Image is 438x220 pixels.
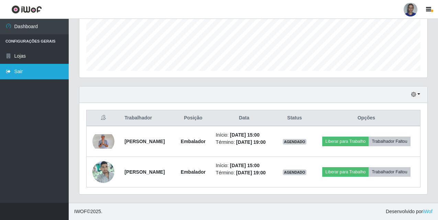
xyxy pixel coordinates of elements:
th: Posição [175,110,212,126]
img: 1680193572797.jpeg [92,134,114,149]
span: AGENDADO [283,170,307,175]
button: Liberar para Trabalho [322,137,369,146]
time: [DATE] 19:00 [236,170,266,175]
button: Trabalhador Faltou [369,137,410,146]
time: [DATE] 15:00 [230,132,259,138]
strong: [PERSON_NAME] [124,169,165,175]
a: iWof [423,209,433,214]
span: © 2025 . [74,208,102,215]
th: Opções [313,110,420,126]
th: Data [212,110,277,126]
img: 1747873820563.jpeg [92,157,114,186]
strong: [PERSON_NAME] [124,139,165,144]
span: IWOF [74,209,87,214]
li: Início: [216,162,272,169]
strong: Embalador [181,139,205,144]
li: Término: [216,169,272,176]
th: Status [277,110,313,126]
li: Início: [216,131,272,139]
strong: Embalador [181,169,205,175]
span: Desenvolvido por [386,208,433,215]
img: CoreUI Logo [11,5,42,14]
time: [DATE] 19:00 [236,139,266,145]
button: Liberar para Trabalho [322,167,369,177]
li: Término: [216,139,272,146]
button: Trabalhador Faltou [369,167,410,177]
span: AGENDADO [283,139,307,144]
th: Trabalhador [120,110,175,126]
time: [DATE] 15:00 [230,163,259,168]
